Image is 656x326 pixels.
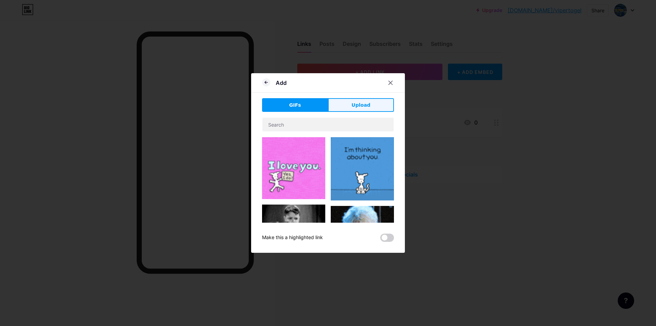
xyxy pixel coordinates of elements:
[289,102,301,109] span: GIFs
[276,79,287,87] div: Add
[331,206,394,269] img: Gihpy
[262,118,394,131] input: Search
[262,205,325,248] img: Gihpy
[328,98,394,112] button: Upload
[352,102,370,109] span: Upload
[262,98,328,112] button: GIFs
[262,137,325,199] img: Gihpy
[331,137,394,200] img: Gihpy
[262,234,323,242] div: Make this a highlighted link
